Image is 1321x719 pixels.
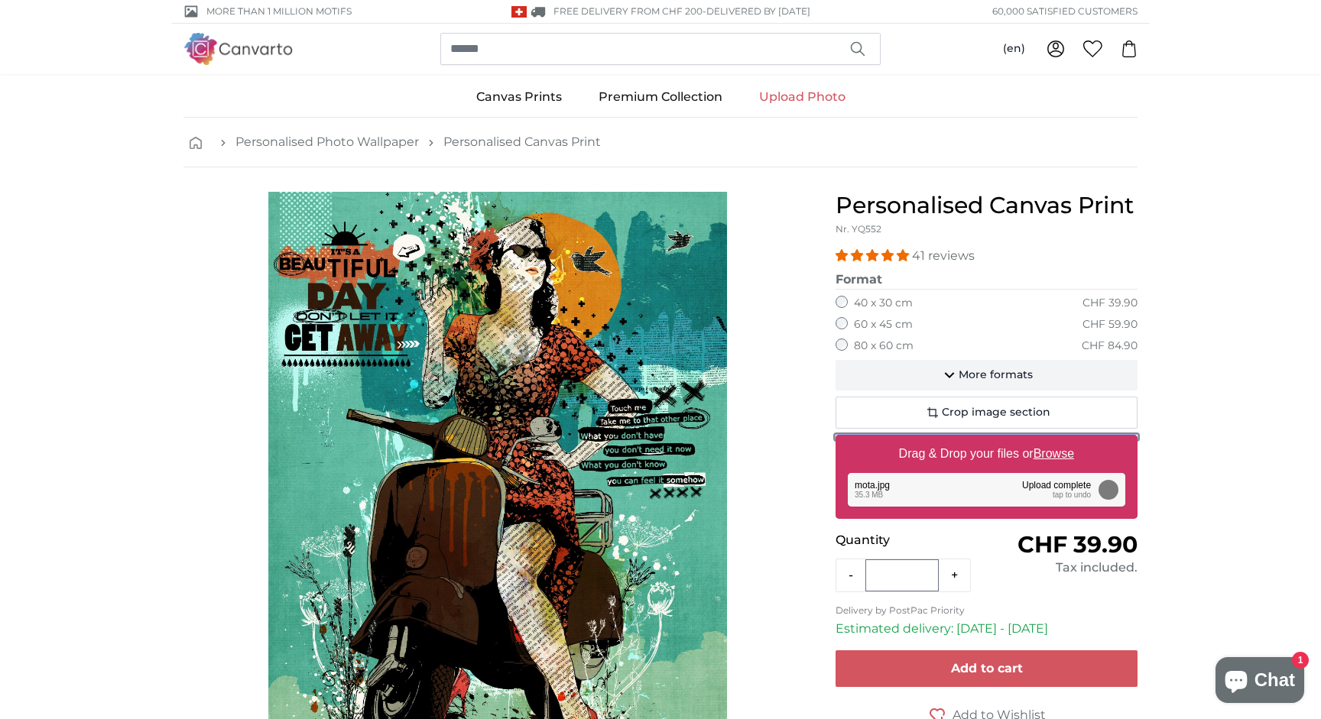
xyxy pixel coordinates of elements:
[1018,530,1138,559] span: CHF 39.90
[854,338,914,354] label: 80 x 60 cm
[836,650,1138,687] button: Add to cart
[836,360,1138,390] button: More formats
[183,118,1138,167] nav: breadcrumbs
[854,296,913,311] label: 40 x 30 cm
[580,77,741,117] a: Premium Collection
[836,604,1138,617] p: Delivery by PostPac Priority
[991,35,1037,63] button: (en)
[511,6,527,18] img: Switzerland
[836,223,881,235] span: Nr. YQ552
[183,33,294,64] img: Canvarto
[959,368,1033,383] span: More formats
[836,560,865,591] button: -
[836,192,1138,219] h1: Personalised Canvas Print
[741,77,864,117] a: Upload Photo
[458,77,580,117] a: Canvas Prints
[942,405,1050,420] span: Crop image section
[836,248,912,263] span: 4.98 stars
[1211,657,1309,707] inbox-online-store-chat: Shopify online store chat
[706,5,810,17] span: Delivered by [DATE]
[703,5,810,17] span: -
[553,5,703,17] span: FREE delivery from CHF 200
[1082,317,1138,332] div: CHF 59.90
[987,559,1138,577] div: Tax included.
[235,133,419,151] a: Personalised Photo Wallpaper
[951,661,1023,675] span: Add to cart
[836,531,986,549] p: Quantity
[1082,338,1138,354] div: CHF 84.90
[836,270,1138,290] legend: Format
[443,133,601,151] a: Personalised Canvas Print
[992,5,1138,18] span: 60,000 satisfied customers
[854,317,913,332] label: 60 x 45 cm
[1082,296,1138,311] div: CHF 39.90
[1034,447,1074,460] u: Browse
[206,5,352,18] span: More than 1 million motifs
[893,439,1080,469] label: Drag & Drop your files or
[912,248,975,263] span: 41 reviews
[836,620,1138,638] p: Estimated delivery: [DATE] - [DATE]
[939,560,970,591] button: +
[836,397,1138,429] button: Crop image section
